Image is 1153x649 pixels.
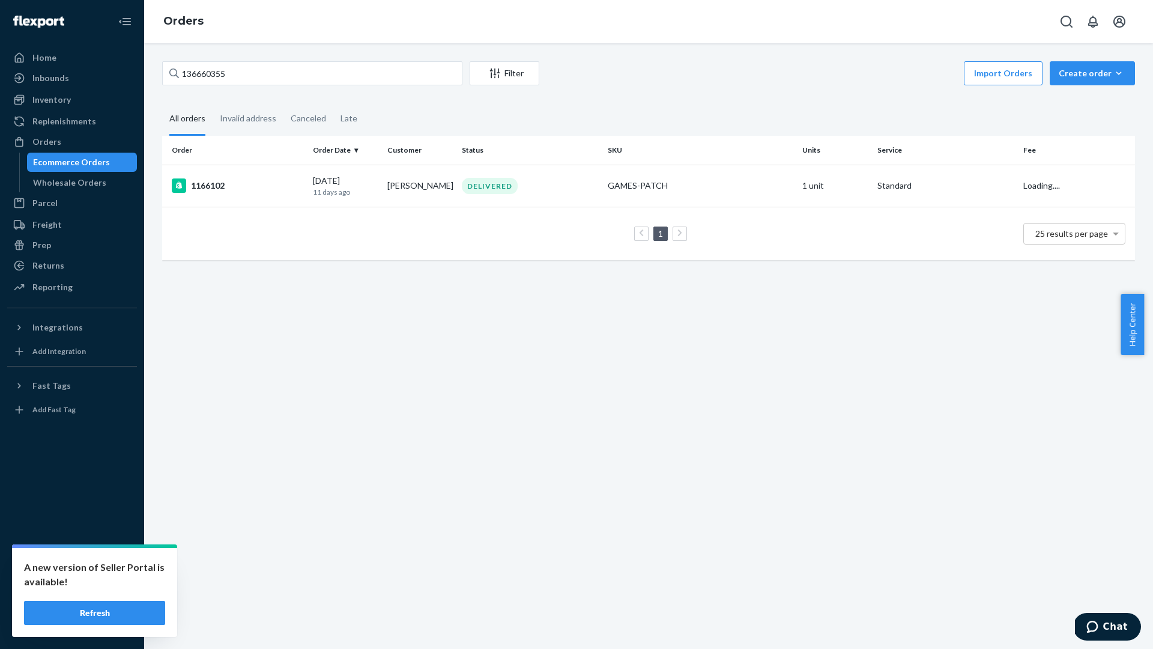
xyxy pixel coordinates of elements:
[32,239,51,251] div: Prep
[656,228,665,239] a: Page 1 is your current page
[1059,67,1126,79] div: Create order
[13,16,64,28] img: Flexport logo
[32,404,76,415] div: Add Fast Tag
[32,72,69,84] div: Inbounds
[1018,165,1135,207] td: Loading....
[7,376,137,395] button: Fast Tags
[7,595,137,614] a: Help Center
[462,178,518,194] div: DELIVERED
[32,52,56,64] div: Home
[154,4,213,39] ol: breadcrumbs
[7,48,137,67] a: Home
[33,156,110,168] div: Ecommerce Orders
[163,14,204,28] a: Orders
[7,342,137,361] a: Add Integration
[24,560,165,589] p: A new version of Seller Portal is available!
[1018,136,1135,165] th: Fee
[32,197,58,209] div: Parcel
[313,175,378,197] div: [DATE]
[313,187,378,197] p: 11 days ago
[603,136,797,165] th: SKU
[7,318,137,337] button: Integrations
[7,132,137,151] a: Orders
[32,115,96,127] div: Replenishments
[162,136,308,165] th: Order
[32,219,62,231] div: Freight
[964,61,1043,85] button: Import Orders
[162,61,462,85] input: Search orders
[27,153,138,172] a: Ecommerce Orders
[27,173,138,192] a: Wholesale Orders
[32,321,83,334] div: Integrations
[172,178,303,193] div: 1166102
[1081,10,1105,34] button: Open notifications
[1035,228,1108,239] span: 25 results per page
[32,260,64,272] div: Returns
[7,112,137,131] a: Replenishments
[7,574,137,594] button: Talk to Support
[383,165,457,207] td: [PERSON_NAME]
[7,215,137,234] a: Freight
[387,145,452,155] div: Customer
[7,90,137,109] a: Inventory
[797,136,872,165] th: Units
[7,69,137,88] a: Inbounds
[33,177,106,189] div: Wholesale Orders
[873,136,1018,165] th: Service
[32,94,71,106] div: Inventory
[1050,61,1135,85] button: Create order
[113,10,137,34] button: Close Navigation
[1055,10,1079,34] button: Open Search Box
[291,103,326,134] div: Canceled
[32,380,71,392] div: Fast Tags
[470,67,539,79] div: Filter
[1121,294,1144,355] button: Help Center
[220,103,276,134] div: Invalid address
[32,281,73,293] div: Reporting
[1075,613,1141,643] iframe: Opens a widget where you can chat to one of our agents
[797,165,872,207] td: 1 unit
[1107,10,1131,34] button: Open account menu
[608,180,793,192] div: GAMES-PATCH
[308,136,383,165] th: Order Date
[7,193,137,213] a: Parcel
[7,615,137,635] button: Give Feedback
[7,400,137,419] a: Add Fast Tag
[470,61,539,85] button: Filter
[7,278,137,297] a: Reporting
[24,601,165,625] button: Refresh
[7,554,137,573] a: Settings
[877,180,1014,192] p: Standard
[7,256,137,275] a: Returns
[169,103,205,136] div: All orders
[340,103,357,134] div: Late
[32,346,86,356] div: Add Integration
[7,236,137,255] a: Prep
[32,136,61,148] div: Orders
[457,136,603,165] th: Status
